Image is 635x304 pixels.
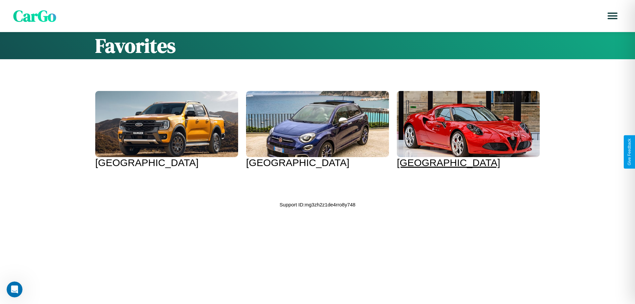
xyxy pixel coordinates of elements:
[603,7,622,25] button: Open menu
[627,139,632,165] div: Give Feedback
[95,157,238,168] div: [GEOGRAPHIC_DATA]
[13,5,56,27] span: CarGo
[279,200,355,209] p: Support ID: mg3zh2z1de4rro8y748
[7,282,22,297] iframe: Intercom live chat
[246,157,389,168] div: [GEOGRAPHIC_DATA]
[397,157,540,168] div: [GEOGRAPHIC_DATA]
[95,32,540,59] h1: Favorites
